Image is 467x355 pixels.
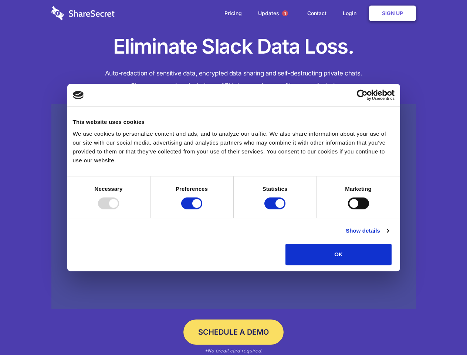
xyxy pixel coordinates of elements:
div: This website uses cookies [73,118,395,126]
a: Contact [300,2,334,25]
h4: Auto-redaction of sensitive data, encrypted data sharing and self-destructing private chats. Shar... [51,67,416,92]
img: logo-wordmark-white-trans-d4663122ce5f474addd5e946df7df03e33cb6a1c49d2221995e7729f52c070b2.svg [51,6,115,20]
a: Wistia video thumbnail [51,104,416,310]
img: logo [73,91,84,99]
strong: Statistics [263,186,288,192]
button: OK [285,244,392,265]
a: Schedule a Demo [183,319,284,345]
span: 1 [282,10,288,16]
strong: Marketing [345,186,372,192]
strong: Necessary [95,186,123,192]
h1: Eliminate Slack Data Loss. [51,33,416,60]
a: Usercentrics Cookiebot - opens in a new window [330,89,395,101]
div: We use cookies to personalize content and ads, and to analyze our traffic. We also share informat... [73,129,395,165]
a: Pricing [217,2,249,25]
a: Login [335,2,368,25]
em: *No credit card required. [204,348,263,354]
a: Sign Up [369,6,416,21]
a: Show details [346,226,389,235]
strong: Preferences [176,186,208,192]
